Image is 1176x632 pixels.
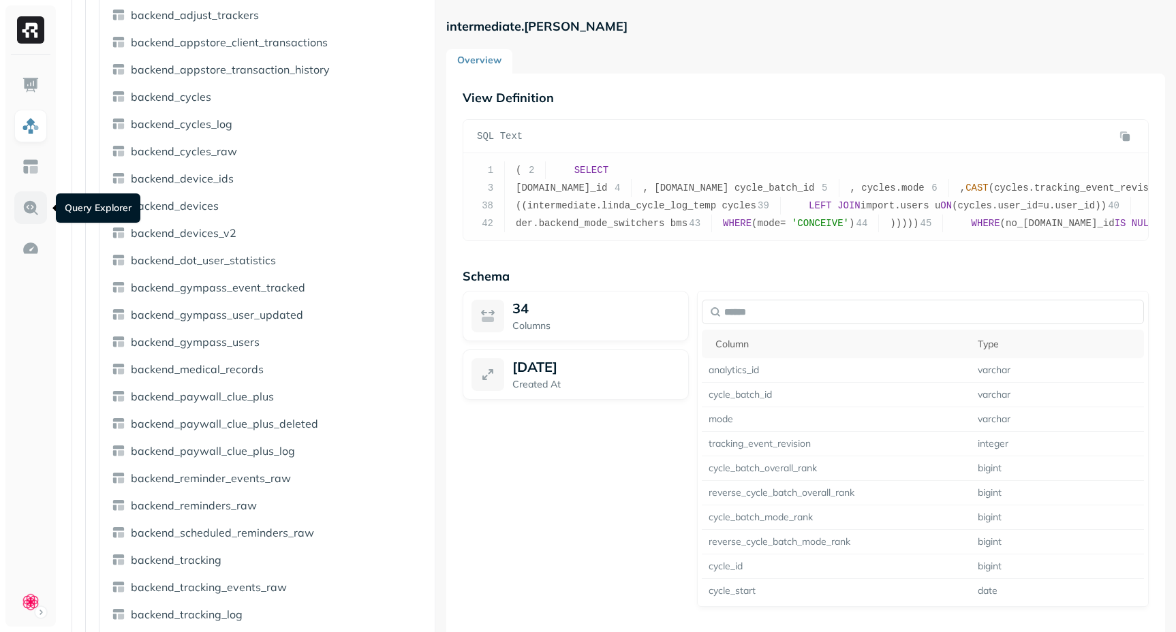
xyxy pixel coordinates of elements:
[106,222,431,244] a: backend_devices_v2
[702,407,972,432] td: mode
[521,161,546,179] span: 2
[480,215,505,232] span: 42
[112,553,125,567] img: table
[971,505,1144,530] td: bigint
[106,140,431,162] a: backend_cycles_raw
[752,218,780,229] span: (mode
[106,358,431,380] a: backend_medical_records
[106,522,431,543] a: backend_scheduled_reminders_raw
[112,281,125,294] img: table
[131,226,236,240] span: backend_devices_v2
[106,86,431,108] a: backend_cycles
[702,530,972,554] td: reverse_cycle_batch_mode_rank
[106,113,431,135] a: backend_cycles_log
[702,481,972,505] td: reverse_cycle_batch_overall_rank
[112,390,125,403] img: table
[112,335,125,349] img: table
[446,18,628,34] p: intermediate.[PERSON_NAME]
[131,471,291,485] span: backend_reminder_events_raw
[512,358,557,375] p: [DATE]
[106,195,431,217] a: backend_devices
[131,308,303,321] span: backend_gympass_user_updated
[106,576,431,598] a: backend_tracking_events_raw
[56,193,140,223] div: Query Explorer
[463,268,1149,284] p: Schema
[112,444,125,458] img: table
[971,383,1144,407] td: varchar
[131,607,243,621] span: backend_tracking_log
[22,76,40,94] img: Dashboard
[809,200,832,211] span: LEFT
[463,90,1149,106] p: View Definition
[702,432,972,456] td: tracking_event_revision
[112,226,125,240] img: table
[971,456,1144,481] td: bigint
[971,358,1144,383] td: varchar
[792,218,849,229] span: 'CONCEIVE'
[106,603,431,625] a: backend_tracking_log
[918,215,943,232] span: 45
[574,165,608,176] span: SELECT
[22,158,40,176] img: Asset Explorer
[17,16,44,44] img: Ryft
[952,200,1038,211] span: (cycles.user_id
[1000,218,1115,229] span: (no_[DOMAIN_NAME]_id
[131,580,287,594] span: backend_tracking_events_raw
[702,456,972,481] td: cycle_batch_overall_rank
[106,168,431,189] a: backend_device_ids
[960,183,965,193] span: ,
[131,390,274,403] span: backend_paywall_clue_plus
[1132,218,1155,229] span: NULL
[131,499,257,512] span: backend_reminders_raw
[112,117,125,131] img: table
[131,444,295,458] span: backend_paywall_clue_plus_log
[22,199,40,217] img: Query Explorer
[112,471,125,485] img: table
[849,218,854,229] span: )
[715,336,965,352] div: Column
[112,580,125,594] img: table
[971,579,1144,603] td: date
[131,144,237,158] span: backend_cycles_raw
[971,530,1144,554] td: bigint
[756,197,781,215] span: 39
[112,417,125,430] img: table
[106,467,431,489] a: backend_reminder_events_raw
[702,579,972,603] td: cycle_start
[22,240,40,257] img: Optimization
[1044,200,1107,211] span: u.user_id))
[1115,218,1126,229] span: IS
[971,554,1144,579] td: bigint
[112,90,125,104] img: table
[131,172,234,185] span: backend_device_ids
[22,117,40,135] img: Assets
[131,8,259,22] span: backend_adjust_trackers
[480,161,505,179] span: 1
[477,130,523,143] p: SQL Text
[112,362,125,376] img: table
[854,215,879,232] span: 44
[1038,200,1043,211] span: =
[971,407,1144,432] td: varchar
[687,215,712,232] span: 43
[978,336,1137,352] div: Type
[112,526,125,539] img: table
[512,300,529,317] p: 34
[112,144,125,158] img: table
[131,417,318,430] span: backend_paywall_clue_plus_deleted
[480,197,505,215] span: 38
[106,276,431,298] a: backend_gympass_event_tracked
[106,304,431,326] a: backend_gympass_user_updated
[112,607,125,621] img: table
[516,165,521,176] span: (
[971,481,1144,505] td: bigint
[106,549,431,571] a: backend_tracking
[702,554,972,579] td: cycle_id
[702,505,972,530] td: cycle_batch_mode_rank
[106,249,431,271] a: backend_dot_user_statistics
[446,49,512,74] a: Overview
[940,200,952,211] span: ON
[106,59,431,80] a: backend_appstore_transaction_history
[971,432,1144,456] td: integer
[131,199,219,212] span: backend_devices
